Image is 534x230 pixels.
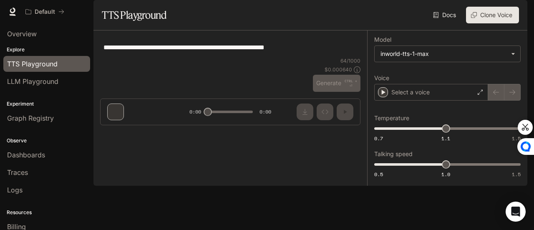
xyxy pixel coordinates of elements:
button: All workspaces [22,3,68,20]
span: 1.5 [512,171,521,178]
p: Talking speed [374,151,413,157]
p: Temperature [374,115,409,121]
h1: TTS Playground [102,7,166,23]
p: Voice [374,75,389,81]
p: Default [35,8,55,15]
div: inworld-tts-1-max [375,46,520,62]
p: Select a voice [391,88,430,96]
div: Open Intercom Messenger [506,202,526,222]
a: Docs [431,7,459,23]
span: 1.1 [441,135,450,142]
p: 64 / 1000 [340,57,360,64]
p: $ 0.000640 [325,66,352,73]
span: 0.5 [374,171,383,178]
button: Clone Voice [466,7,519,23]
p: Model [374,37,391,43]
span: 0.7 [374,135,383,142]
span: 1.0 [441,171,450,178]
span: 1.5 [512,135,521,142]
div: inworld-tts-1-max [380,50,507,58]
